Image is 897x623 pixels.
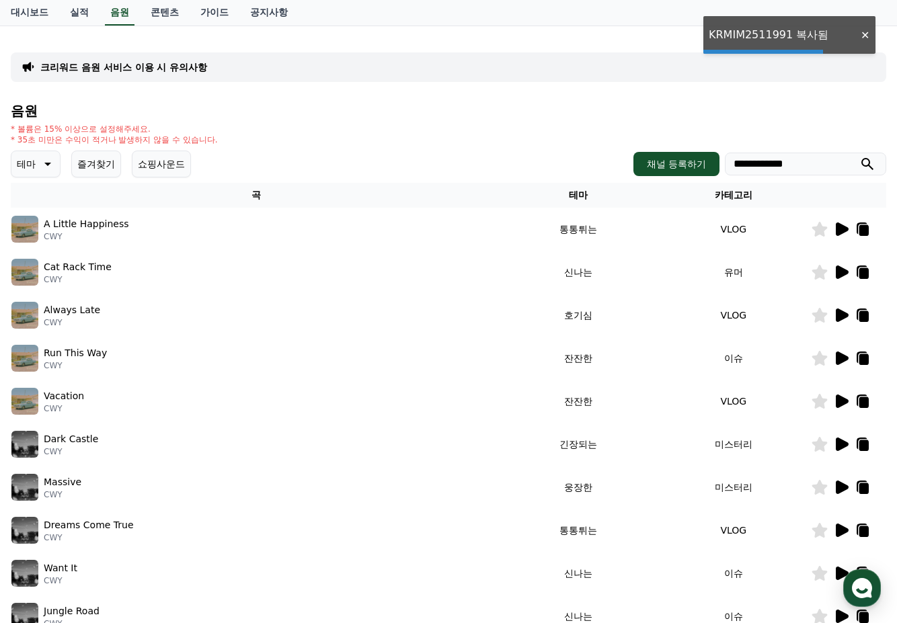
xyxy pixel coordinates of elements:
td: 미스터리 [656,466,811,509]
p: CWY [44,274,112,285]
p: CWY [44,446,98,457]
th: 곡 [11,183,501,208]
td: 통통튀는 [501,208,656,251]
button: 채널 등록하기 [633,152,719,176]
th: 테마 [501,183,656,208]
p: CWY [44,575,77,586]
td: 이슈 [656,337,811,380]
td: 미스터리 [656,423,811,466]
td: 통통튀는 [501,509,656,552]
span: 홈 [42,446,50,457]
button: 테마 [11,151,61,177]
a: 대화 [89,426,173,460]
p: CWY [44,532,134,543]
p: Massive [44,475,81,489]
td: 잔잔한 [501,380,656,423]
img: music [11,302,38,329]
img: music [11,431,38,458]
p: Dreams Come True [44,518,134,532]
p: CWY [44,360,107,371]
a: 홈 [4,426,89,460]
span: 대화 [123,447,139,458]
img: music [11,259,38,286]
p: 테마 [17,155,36,173]
img: music [11,345,38,372]
td: 웅장한 [501,466,656,509]
p: Vacation [44,389,84,403]
p: Jungle Road [44,604,100,618]
p: Want It [44,561,77,575]
p: Always Late [44,303,100,317]
p: CWY [44,231,129,242]
p: CWY [44,489,81,500]
img: music [11,388,38,415]
h4: 음원 [11,103,886,118]
th: 카테고리 [656,183,811,208]
p: CWY [44,317,100,328]
td: 이슈 [656,552,811,595]
td: VLOG [656,294,811,337]
button: 즐겨찾기 [71,151,121,177]
td: 유머 [656,251,811,294]
p: Dark Castle [44,432,98,446]
button: 쇼핑사운드 [132,151,191,177]
td: 신나는 [501,251,656,294]
img: music [11,560,38,587]
img: music [11,517,38,544]
p: * 볼륨은 15% 이상으로 설정해주세요. [11,124,218,134]
span: 설정 [208,446,224,457]
td: VLOG [656,380,811,423]
td: VLOG [656,208,811,251]
td: 긴장되는 [501,423,656,466]
p: Run This Way [44,346,107,360]
img: music [11,216,38,243]
td: 신나는 [501,552,656,595]
a: 크리워드 음원 서비스 이용 시 유의사항 [40,60,207,74]
img: music [11,474,38,501]
p: A Little Happiness [44,217,129,231]
a: 설정 [173,426,258,460]
td: 잔잔한 [501,337,656,380]
p: * 35초 미만은 수익이 적거나 발생하지 않을 수 있습니다. [11,134,218,145]
td: 호기심 [501,294,656,337]
p: CWY [44,403,84,414]
p: Cat Rack Time [44,260,112,274]
td: VLOG [656,509,811,552]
